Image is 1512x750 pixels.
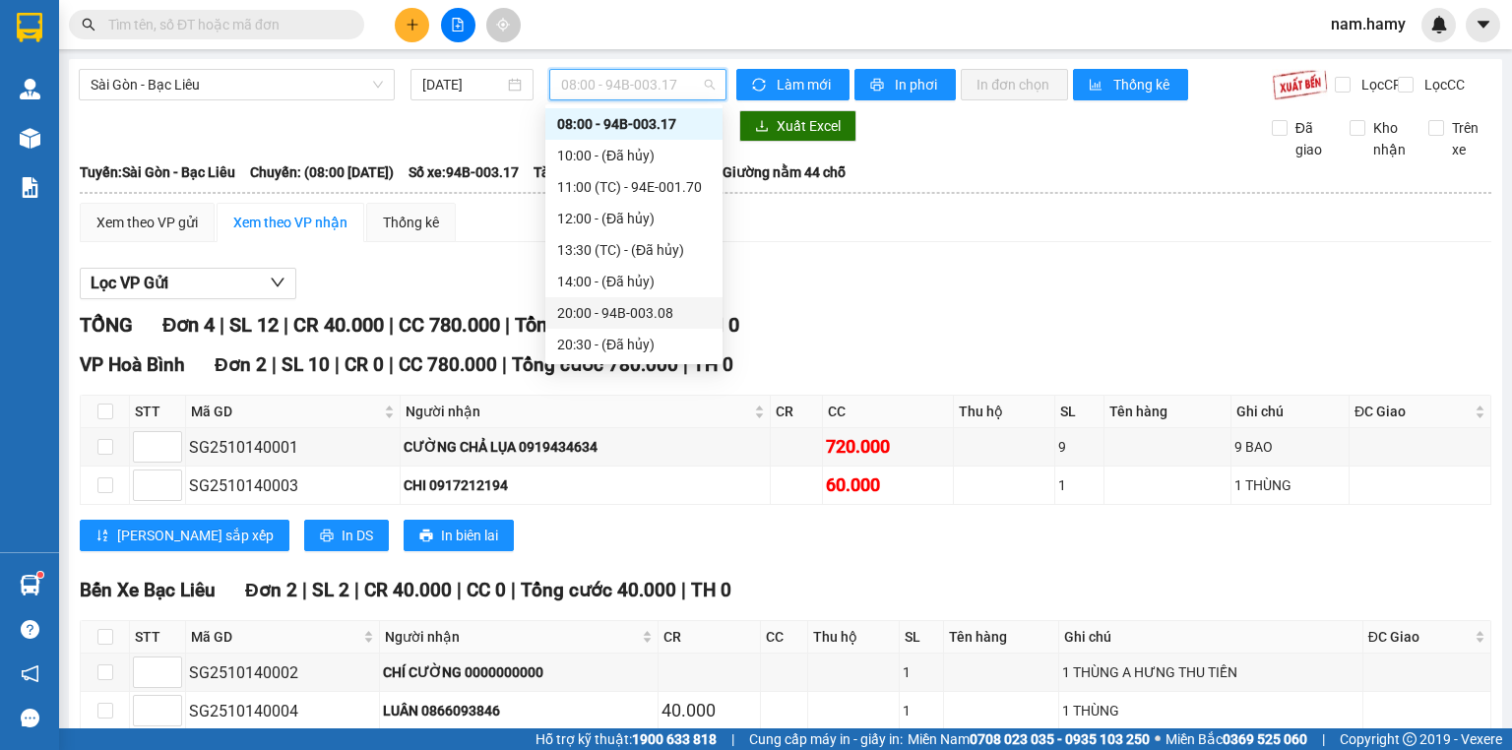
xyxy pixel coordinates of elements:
span: ĐC Giao [1368,626,1471,648]
span: Kho nhận [1365,117,1414,160]
div: 13:30 (TC) - (Đã hủy) [557,239,711,261]
button: file-add [441,8,475,42]
button: aim [486,8,521,42]
td: SG2510140002 [186,654,380,692]
strong: 1900 633 818 [632,731,717,747]
img: warehouse-icon [20,128,40,149]
span: caret-down [1475,16,1492,33]
div: SG2510140003 [189,473,397,498]
div: 1 [903,700,940,721]
div: 14:00 - (Đã hủy) [557,271,711,292]
strong: 0708 023 035 - 0935 103 250 [970,731,1150,747]
img: solution-icon [20,177,40,198]
span: | [283,313,288,337]
span: Đã giao [1288,117,1336,160]
strong: 0369 525 060 [1223,731,1307,747]
span: Số xe: 94B-003.17 [409,161,519,183]
div: SG2510140002 [189,660,376,685]
span: | [1322,728,1325,750]
div: 11:00 (TC) - 94E-001.70 [557,176,711,198]
span: Người nhận [385,626,639,648]
th: STT [130,621,186,654]
span: | [389,313,394,337]
span: Lọc CC [1417,74,1468,95]
sup: 1 [37,572,43,578]
span: | [681,579,686,601]
div: 60.000 [826,471,950,499]
li: 995 [PERSON_NAME] [9,43,375,68]
span: | [505,313,510,337]
th: CC [761,621,808,654]
button: bar-chartThống kê [1073,69,1188,100]
div: Xem theo VP gửi [96,212,198,233]
b: Nhà Xe Hà My [113,13,262,37]
span: CC 780.000 [399,353,497,376]
span: printer [419,529,433,544]
div: 1 THÙNG A HƯNG THU TIỀN [1062,661,1359,683]
span: | [457,579,462,601]
span: In biên lai [441,525,498,546]
span: | [502,353,507,376]
span: | [272,353,277,376]
b: Tuyến: Sài Gòn - Bạc Liêu [80,164,235,180]
th: Ghi chú [1059,621,1363,654]
div: Xem theo VP nhận [233,212,347,233]
span: message [21,709,39,727]
th: Tên hàng [944,621,1059,654]
span: | [354,579,359,601]
span: Trên xe [1444,117,1492,160]
button: caret-down [1466,8,1500,42]
span: Miền Bắc [1165,728,1307,750]
span: Loại xe: Giường nằm 44 chỗ [673,161,846,183]
span: | [389,353,394,376]
span: Sài Gòn - Bạc Liêu [91,70,383,99]
span: Miền Nam [908,728,1150,750]
th: STT [130,396,186,428]
th: SL [1055,396,1104,428]
span: TỔNG [80,313,133,337]
div: 12:00 - (Đã hủy) [557,208,711,229]
span: VP Hoà Bình [80,353,185,376]
img: warehouse-icon [20,79,40,99]
div: CHÍ CƯỜNG 0000000000 [383,661,656,683]
div: 1 [903,661,940,683]
span: Tài xế: PHƯƠNG TX [534,161,659,183]
th: Ghi chú [1231,396,1350,428]
span: CC 0 [467,579,506,601]
td: SG2510140004 [186,692,380,730]
span: | [683,353,688,376]
img: logo-vxr [17,13,42,42]
span: | [335,353,340,376]
button: printerIn biên lai [404,520,514,551]
span: SL 2 [312,579,349,601]
input: Tìm tên, số ĐT hoặc mã đơn [108,14,341,35]
span: TH 0 [691,579,731,601]
span: Thống kê [1113,74,1172,95]
span: Đơn 4 [162,313,215,337]
div: 20:00 - 94B-003.08 [557,302,711,324]
span: CR 40.000 [293,313,384,337]
span: Đơn 2 [215,353,267,376]
div: CƯỜNG CHẢ LỤA 0919434634 [404,436,767,458]
th: Thu hộ [954,396,1055,428]
span: Mã GD [191,626,359,648]
span: ĐC Giao [1354,401,1471,422]
span: Lọc CR [1354,74,1405,95]
span: Chuyến: (08:00 [DATE]) [250,161,394,183]
div: Thống kê [383,212,439,233]
span: Mã GD [191,401,380,422]
span: Xuất Excel [777,115,841,137]
span: copyright [1403,732,1417,746]
span: Lọc VP Gửi [91,271,168,295]
button: In đơn chọn [961,69,1068,100]
span: printer [870,78,887,94]
span: TH 0 [693,353,733,376]
span: phone [113,72,129,88]
button: sort-ascending[PERSON_NAME] sắp xếp [80,520,289,551]
span: | [731,728,734,750]
span: | [511,579,516,601]
span: sync [752,78,769,94]
span: Người nhận [406,401,750,422]
span: nam.hamy [1315,12,1421,36]
span: printer [320,529,334,544]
